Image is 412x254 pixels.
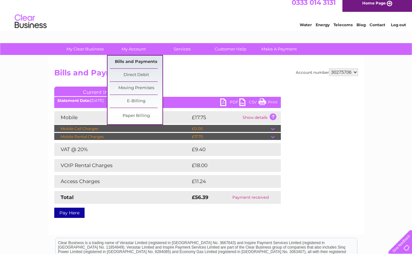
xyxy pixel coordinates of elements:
[190,133,271,141] td: £17.75
[333,27,353,32] a: Telecoms
[110,95,162,108] a: E-Billing
[59,43,111,55] a: My Clear Business
[356,27,366,32] a: Blog
[54,125,190,133] td: Mobile Call Charges
[292,3,336,11] a: 0333 014 3131
[54,98,281,103] div: [DATE]
[54,159,190,172] td: VOIP Rental Charges
[204,43,257,55] a: Customer Help
[253,43,305,55] a: Make A Payment
[190,111,241,124] td: £17.75
[54,208,85,218] a: Pay Here
[110,56,162,68] a: Bills and Payments
[300,27,312,32] a: Water
[110,110,162,122] a: Paper Billing
[370,27,385,32] a: Contact
[110,82,162,95] a: Moving Premises
[61,194,74,200] strong: Total
[258,98,278,108] a: Print
[110,69,162,81] a: Direct Debit
[54,111,190,124] td: Mobile
[239,98,258,108] a: CSV
[54,68,358,81] h2: Bills and Payments
[316,27,330,32] a: Energy
[190,159,268,172] td: £18.00
[107,43,160,55] a: My Account
[241,111,281,124] td: Show details
[56,4,357,31] div: Clear Business is a trading name of Verastar Limited (registered in [GEOGRAPHIC_DATA] No. 3667643...
[391,27,406,32] a: Log out
[54,143,190,156] td: VAT @ 20%
[190,125,271,133] td: £0.00
[54,133,190,141] td: Mobile Rental Charges
[190,143,266,156] td: £9.40
[156,43,208,55] a: Services
[220,98,239,108] a: PDF
[54,175,190,188] td: Access Charges
[54,87,150,96] a: Current Invoice
[192,194,208,200] strong: £56.39
[190,175,267,188] td: £11.24
[296,68,358,76] div: Account number
[57,98,90,103] b: Statement Date:
[14,17,47,36] img: logo.png
[220,191,281,204] td: Payment received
